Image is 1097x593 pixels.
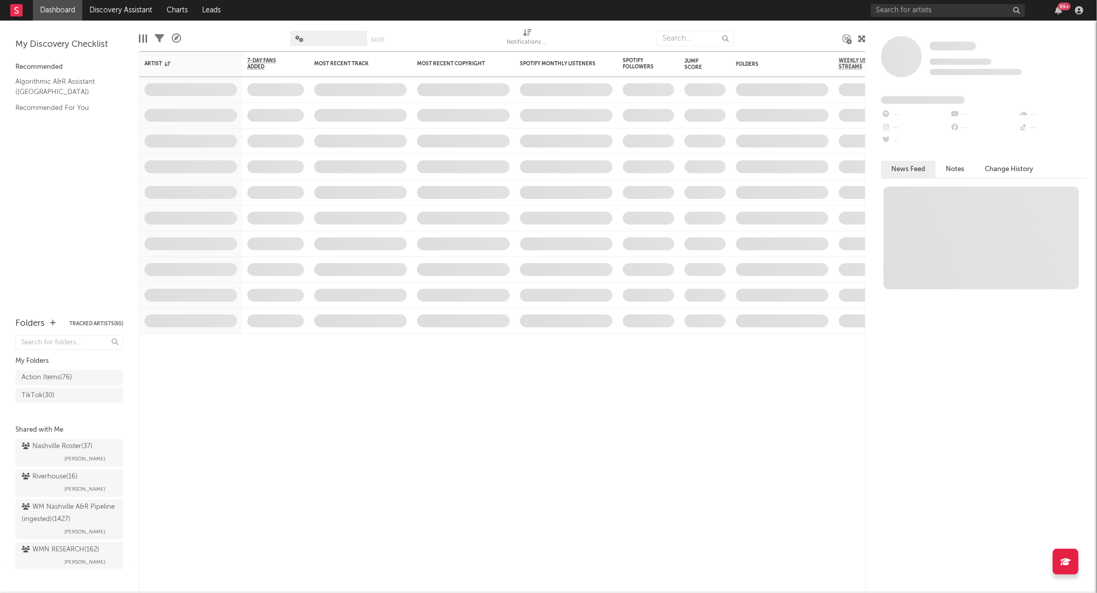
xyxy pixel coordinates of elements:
[685,58,710,70] div: Jump Score
[64,556,105,568] span: [PERSON_NAME]
[64,453,105,465] span: [PERSON_NAME]
[930,41,976,51] a: Some Artist
[507,36,548,49] div: Notifications (Artist)
[1018,121,1087,135] div: --
[520,61,597,67] div: Spotify Monthly Listeners
[22,440,93,453] div: Nashville Roster ( 37 )
[22,501,115,526] div: WM Nashville A&R Pipeline (ingested) ( 1427 )
[507,26,548,51] div: Notifications (Artist)
[172,26,181,51] div: A&R Pipeline
[881,161,936,178] button: News Feed
[839,58,875,70] span: Weekly US Streams
[247,58,289,70] span: 7-Day Fans Added
[930,59,992,65] span: Tracking Since: [DATE]
[22,471,78,483] div: Riverhouse ( 16 )
[15,335,123,350] input: Search for folders...
[15,542,123,570] a: WMN RESEARCH(162)[PERSON_NAME]
[155,26,164,51] div: Filters
[15,61,123,73] div: Recommended
[22,544,99,556] div: WMN RESEARCH ( 162 )
[949,108,1018,121] div: --
[1058,3,1071,10] div: 99 +
[623,58,659,70] div: Spotify Followers
[15,102,113,114] a: Recommended For You
[881,135,949,148] div: --
[15,76,113,97] a: Algorithmic A&R Assistant ([GEOGRAPHIC_DATA])
[15,439,123,467] a: Nashville Roster(37)[PERSON_NAME]
[936,161,975,178] button: Notes
[15,469,123,497] a: Riverhouse(16)[PERSON_NAME]
[15,318,45,330] div: Folders
[930,69,1022,75] span: 0 fans last week
[949,121,1018,135] div: --
[371,37,384,43] button: Save
[314,61,391,67] div: Most Recent Track
[736,61,813,67] div: Folders
[417,61,494,67] div: Most Recent Copyright
[15,39,123,51] div: My Discovery Checklist
[139,26,147,51] div: Edit Columns
[15,370,123,385] a: Action Items(76)
[930,42,976,50] span: Some Artist
[1018,108,1087,121] div: --
[881,121,949,135] div: --
[15,355,123,367] div: My Folders
[15,499,123,540] a: WM Nashville A&R Pipeline (ingested)(1427)[PERSON_NAME]
[22,372,72,384] div: Action Items ( 76 )
[881,96,965,104] span: Fans Added by Platform
[64,483,105,495] span: [PERSON_NAME]
[871,4,1025,17] input: Search for artists
[15,424,123,436] div: Shared with Me
[15,388,123,403] a: TikTok(30)
[657,31,734,46] input: Search...
[22,390,55,402] div: TikTok ( 30 )
[1055,6,1062,14] button: 99+
[69,321,123,326] button: Tracked Artists(65)
[881,108,949,121] div: --
[64,526,105,538] span: [PERSON_NAME]
[145,61,222,67] div: Artist
[975,161,1044,178] button: Change History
